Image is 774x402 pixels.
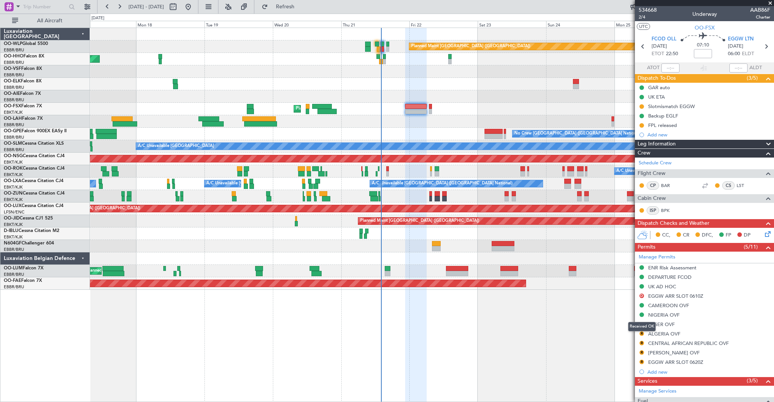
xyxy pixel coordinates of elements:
[692,10,717,18] div: Underway
[628,322,656,331] div: Received OK
[728,36,754,43] span: EGGW LTN
[4,72,24,78] a: EBBR/BRU
[638,219,709,228] span: Dispatch Checks and Weather
[4,154,23,158] span: OO-NSG
[4,66,21,71] span: OO-VSF
[4,42,48,46] a: OO-WLPGlobal 5500
[648,264,697,271] div: ENR Risk Assessment
[4,179,22,183] span: OO-LXA
[138,141,214,152] div: A/C Unavailable [GEOGRAPHIC_DATA]
[639,341,644,345] button: R
[666,50,678,58] span: 22:50
[638,169,666,178] span: Flight Crew
[639,294,644,298] button: D
[4,229,19,233] span: D-IBLU
[4,222,23,227] a: EBKT/KJK
[722,181,735,190] div: CS
[4,91,41,96] a: OO-AIEFalcon 7X
[747,74,758,82] span: (3/5)
[4,122,24,128] a: EBBR/BRU
[4,241,22,246] span: N604GF
[4,42,22,46] span: OO-WLP
[648,321,675,328] div: NIGER OVF
[661,182,678,189] a: BAR
[4,97,24,103] a: EBBR/BRU
[662,232,670,239] span: CC,
[4,204,63,208] a: OO-LUXCessna Citation CJ4
[661,63,680,73] input: --:--
[638,194,666,203] span: Cabin Crew
[4,66,42,71] a: OO-VSFFalcon 8X
[750,6,770,14] span: AAB86F
[360,215,479,227] div: Planned Maint [GEOGRAPHIC_DATA] ([GEOGRAPHIC_DATA])
[648,274,692,280] div: DEPARTURE FCOD
[23,1,67,12] input: Trip Number
[204,21,273,28] div: Tue 19
[4,234,23,240] a: EBKT/KJK
[4,91,20,96] span: OO-AIE
[638,140,676,148] span: Leg Information
[20,18,80,23] span: All Aircraft
[648,283,676,290] div: UK AD HOC
[4,129,22,133] span: OO-GPE
[648,84,670,91] div: GAR auto
[4,229,59,233] a: D-IBLUCessna Citation M2
[269,4,301,9] span: Refresh
[695,24,715,32] span: OO-FSX
[648,340,729,346] div: CENTRAL AFRICAN REPUBLIC OVF
[648,113,678,119] div: Backup EGLF
[728,50,740,58] span: 06:00
[4,129,67,133] a: OO-GPEFalcon 900EX EASy II
[4,266,43,271] a: OO-LUMFalcon 7X
[742,50,754,58] span: ELDT
[4,47,24,53] a: EBBR/BRU
[409,21,478,28] div: Fri 22
[737,182,754,189] a: LST
[702,232,713,239] span: DFC,
[639,159,672,167] a: Schedule Crew
[546,21,615,28] div: Sun 24
[136,21,204,28] div: Mon 18
[661,207,678,214] a: BPK
[4,284,24,290] a: EBBR/BRU
[638,377,657,386] span: Services
[648,293,703,299] div: EGGW ARR SLOT 0610Z
[4,216,53,221] a: OO-JIDCessna CJ1 525
[4,104,42,108] a: OO-FSXFalcon 7X
[744,232,751,239] span: DP
[4,166,23,171] span: OO-ROK
[4,141,64,146] a: OO-SLMCessna Citation XLS
[4,216,20,221] span: OO-JID
[638,149,650,158] span: Crew
[4,159,23,165] a: EBKT/KJK
[4,60,24,65] a: EBBR/BRU
[4,209,25,215] a: LFSN/ENC
[652,43,667,50] span: [DATE]
[616,165,648,177] div: A/C Unavailable
[639,14,657,20] span: 2/4
[514,128,641,139] div: No Crew [GEOGRAPHIC_DATA] ([GEOGRAPHIC_DATA] National)
[639,254,675,261] a: Manage Permits
[4,247,24,252] a: EBBR/BRU
[4,266,23,271] span: OO-LUM
[728,43,743,50] span: [DATE]
[648,312,680,318] div: NIGERIA OVF
[296,103,384,114] div: Planned Maint Kortrijk-[GEOGRAPHIC_DATA]
[639,388,676,395] a: Manage Services
[4,141,22,146] span: OO-SLM
[744,243,758,251] span: (5/11)
[639,360,644,364] button: R
[652,36,676,43] span: FCOD OLL
[4,172,23,178] a: EBKT/KJK
[4,278,42,283] a: OO-FAEFalcon 7X
[638,243,655,252] span: Permits
[648,302,689,309] div: CAMEROON OVF
[258,1,303,13] button: Refresh
[91,15,104,22] div: [DATE]
[726,232,731,239] span: FP
[4,135,24,140] a: EBBR/BRU
[4,54,23,59] span: OO-HHO
[341,21,410,28] div: Thu 21
[206,178,347,189] div: A/C Unavailable [GEOGRAPHIC_DATA] ([GEOGRAPHIC_DATA] National)
[4,278,21,283] span: OO-FAE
